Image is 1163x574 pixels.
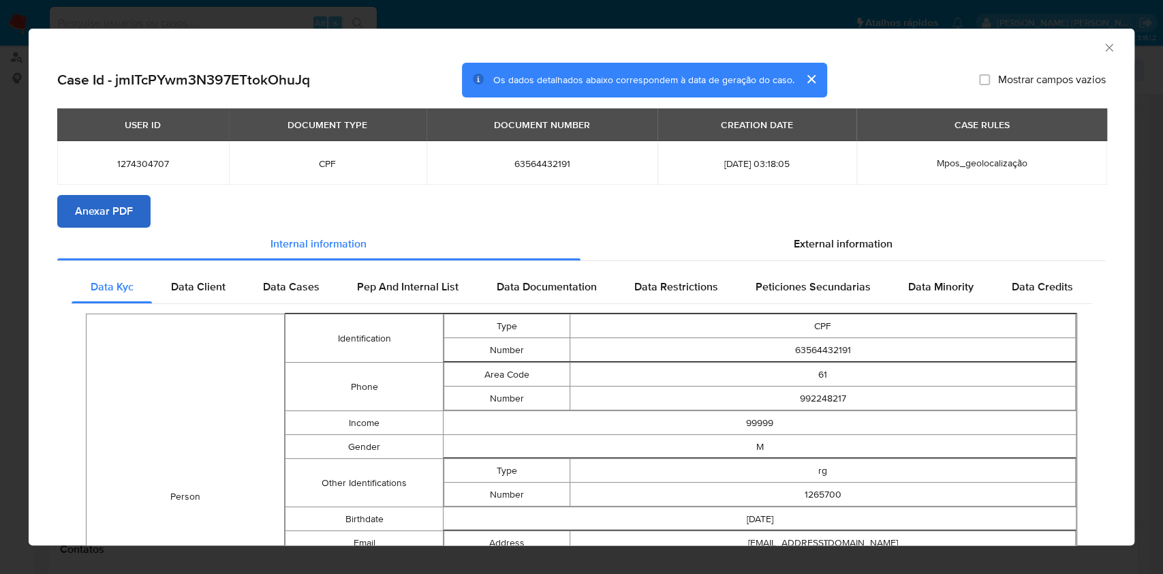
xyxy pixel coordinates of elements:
[245,157,410,170] span: CPF
[91,279,134,294] span: Data Kyc
[756,279,871,294] span: Peticiones Secundarias
[72,271,1091,303] div: Detailed internal info
[1011,279,1072,294] span: Data Credits
[979,74,990,85] input: Mostrar campos vazios
[794,63,827,95] button: cerrar
[285,435,443,459] td: Gender
[570,338,1076,362] td: 63564432191
[285,363,443,411] td: Phone
[263,279,320,294] span: Data Cases
[285,459,443,507] td: Other Identifications
[444,387,570,410] td: Number
[357,279,459,294] span: Pep And Internal List
[57,228,1106,260] div: Detailed info
[444,483,570,507] td: Number
[1102,41,1115,53] button: Fechar a janela
[171,279,226,294] span: Data Client
[285,507,443,531] td: Birthdate
[285,411,443,435] td: Income
[486,113,598,136] div: DOCUMENT NUMBER
[570,459,1076,483] td: rg
[444,459,570,483] td: Type
[444,363,570,387] td: Area Code
[794,236,893,252] span: External information
[444,531,570,555] td: Address
[270,236,367,252] span: Internal information
[57,71,310,89] h2: Case Id - jmITcPYwm3N397ETtokOhuJq
[285,531,443,556] td: Email
[570,531,1076,555] td: [EMAIL_ADDRESS][DOMAIN_NAME]
[936,156,1027,170] span: Mpos_geolocalização
[570,387,1076,410] td: 992248217
[444,314,570,338] td: Type
[444,411,1076,435] td: 99999
[74,157,213,170] span: 1274304707
[117,113,169,136] div: USER ID
[634,279,718,294] span: Data Restrictions
[444,338,570,362] td: Number
[29,29,1134,545] div: closure-recommendation-modal
[998,73,1106,87] span: Mostrar campos vazios
[570,314,1076,338] td: CPF
[570,363,1076,387] td: 61
[674,157,840,170] span: [DATE] 03:18:05
[908,279,974,294] span: Data Minority
[713,113,801,136] div: CREATION DATE
[444,507,1076,531] td: [DATE]
[285,314,443,363] td: Identification
[75,196,133,226] span: Anexar PDF
[279,113,375,136] div: DOCUMENT TYPE
[493,73,794,87] span: Os dados detalhados abaixo correspondem à data de geração do caso.
[57,195,151,228] button: Anexar PDF
[496,279,596,294] span: Data Documentation
[946,113,1017,136] div: CASE RULES
[443,157,641,170] span: 63564432191
[570,483,1076,507] td: 1265700
[444,435,1076,459] td: M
